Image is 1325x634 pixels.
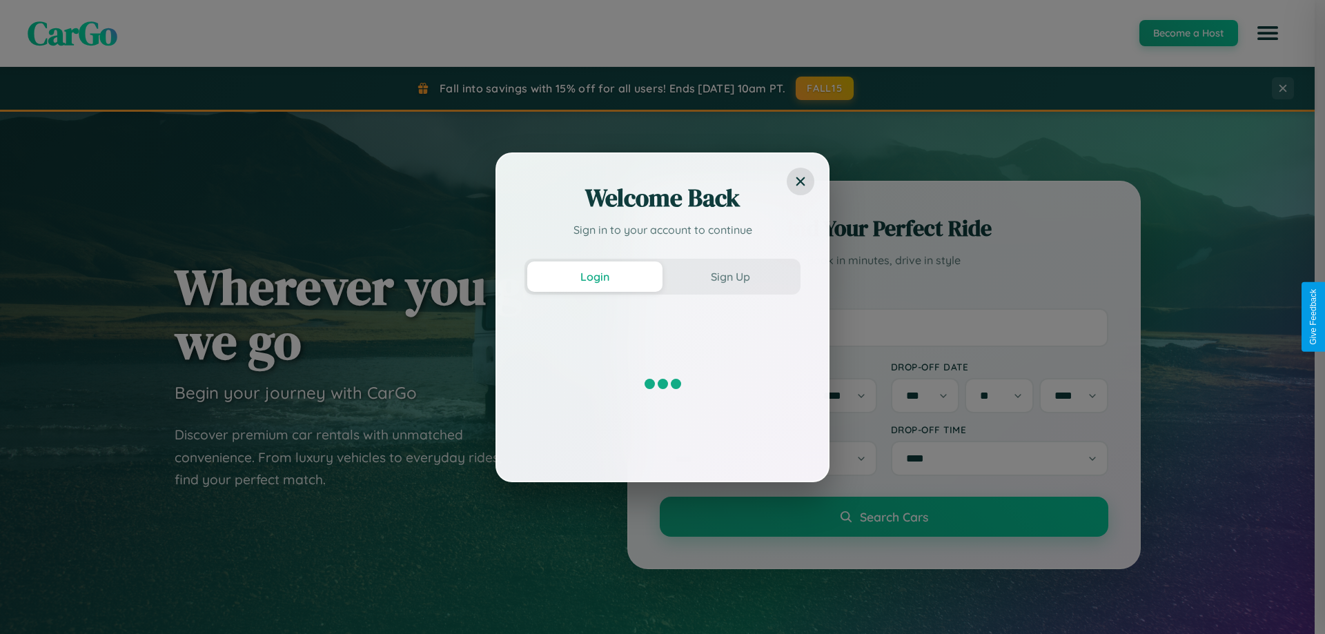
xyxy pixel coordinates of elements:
div: Give Feedback [1308,289,1318,345]
iframe: Intercom live chat [14,587,47,620]
button: Login [527,261,662,292]
button: Sign Up [662,261,798,292]
h2: Welcome Back [524,181,801,215]
p: Sign in to your account to continue [524,221,801,238]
